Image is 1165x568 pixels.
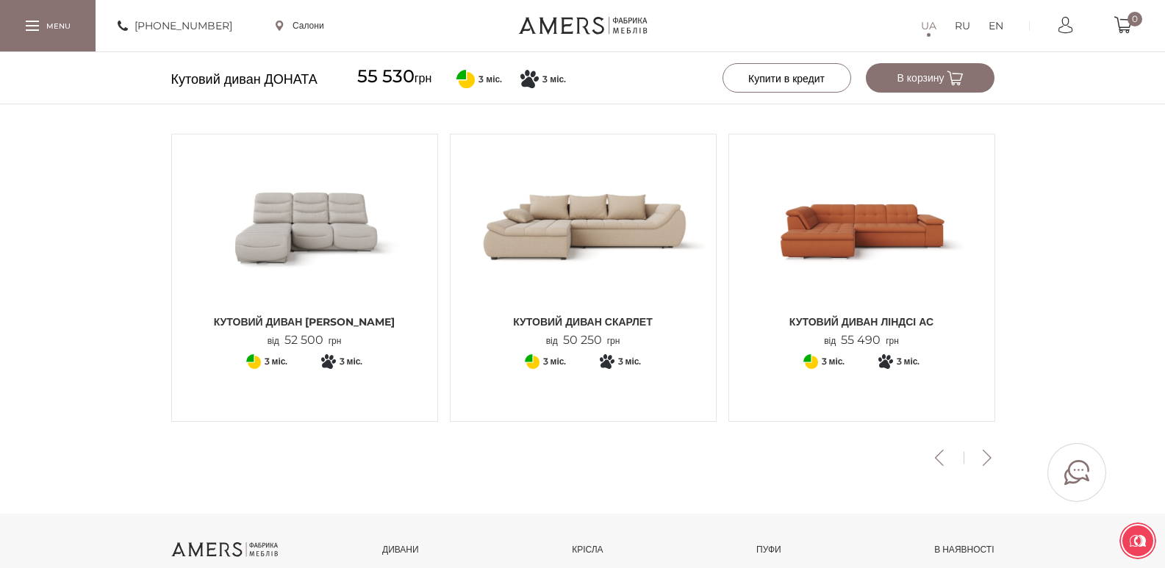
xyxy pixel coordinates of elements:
span: 3 міс. [542,73,566,86]
p: від грн [824,334,899,348]
a: EN [989,17,1003,35]
a: RU [955,17,970,35]
a: в наявності [934,543,994,556]
span: Кутовий диван ДОНАТА [171,66,318,93]
span: Кутовий диван ЛІНДСІ АС [740,314,983,329]
span: 55 490 [836,333,886,347]
a: Дивани [382,543,419,556]
span: 55 530 [357,65,415,87]
span: Кутовий диван [PERSON_NAME] [183,314,426,329]
span: грн [357,63,432,92]
a: UA [921,17,936,35]
span: 0 [1128,12,1142,26]
a: Кутовий диван ОДРІ МІНІ Кутовий диван ОДРІ МІНІ Кутовий диван [PERSON_NAME] від52 500грн [183,145,426,348]
a: Кутовий диван ЛІНДСІ АС Кутовий диван ЛІНДСІ АС Кутовий диван ЛІНДСІ АС від55 490грн [740,145,983,348]
p: від грн [268,334,342,348]
button: Previous [927,450,953,466]
a: Пуфи [756,543,781,556]
button: В корзину [866,63,994,93]
button: Next [975,450,1000,466]
button: Купити в кредит [723,63,851,93]
a: Кутовий диван Скарлет Кутовий диван Скарлет Кутовий диван Скарлет від50 250грн [462,145,705,348]
a: [PHONE_NUMBER] [118,17,232,35]
a: Крісла [572,543,603,556]
p: від грн [546,334,620,348]
span: Купити в кредит [748,72,825,85]
span: 50 250 [558,333,607,347]
span: Кутовий диван Скарлет [462,314,705,329]
span: В корзину [897,71,962,85]
svg: Покупка частинами від Монобанку [520,70,539,88]
svg: Оплата частинами від ПриватБанку [456,70,475,88]
a: Салони [276,19,324,32]
span: 52 500 [279,333,329,347]
span: 3 міс. [478,73,502,86]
